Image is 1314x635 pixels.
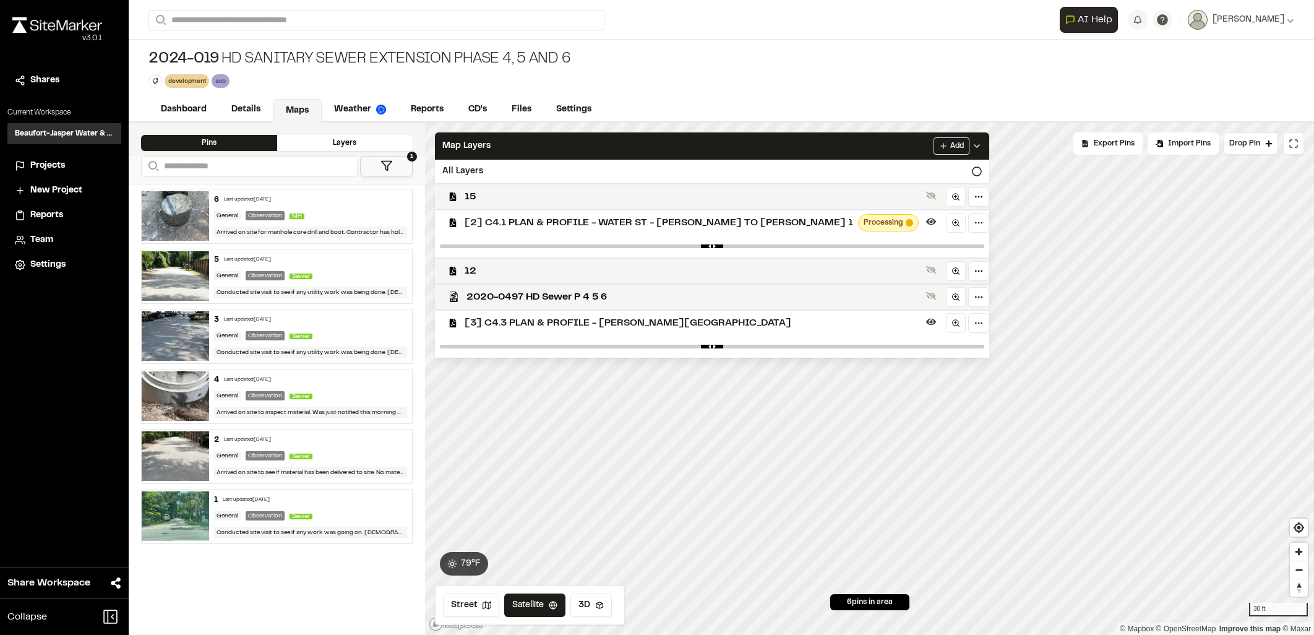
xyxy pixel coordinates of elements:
[1229,138,1260,149] span: Drop Pin
[214,211,241,220] div: General
[440,552,488,576] button: 79°F
[214,287,407,298] div: Conducted site visit to see if any utility work was being done. [DEMOGRAPHIC_DATA] is not on any ...
[15,74,114,87] a: Shares
[30,159,65,173] span: Projects
[214,227,407,238] div: Arrived on site for manhole core drill and boot. Contractor has hole ready to go when I arrived. ...
[142,311,209,361] img: file
[214,347,407,358] div: Conducted site visit to see if any utility work was being done. [DEMOGRAPHIC_DATA] is not on any ...
[142,191,209,241] img: file
[946,213,966,233] a: Zoom to layer
[1078,12,1112,27] span: AI Help
[273,99,322,123] a: Maps
[214,254,219,266] div: 5
[224,256,271,264] div: Last updated [DATE]
[465,316,921,330] span: [3] C4.3 PLAN & PROFILE - [PERSON_NAME][GEOGRAPHIC_DATA]
[1188,10,1208,30] img: User
[1156,624,1216,633] a: OpenStreetMap
[12,17,102,33] img: rebrand.png
[1060,7,1123,33] div: Open AI Assistant
[165,74,209,87] div: development
[290,214,304,219] span: MH
[1168,138,1211,149] span: Import Pins
[442,139,491,153] span: Map Layers
[946,261,966,281] a: Zoom to layer
[141,135,277,151] div: Pins
[924,314,938,329] button: Hide layer
[142,251,209,301] img: file
[214,391,241,400] div: General
[7,107,121,118] p: Current Workspace
[148,98,219,121] a: Dashboard
[1290,561,1308,579] button: Zoom out
[407,152,417,162] span: 1
[7,576,90,590] span: Share Workspace
[906,219,913,227] span: Map layer tileset processing
[924,262,938,277] button: Show layer
[214,194,219,205] div: 6
[214,407,407,418] div: Arrived on site to inspect material. Was just notified this morning of work going on at [PERSON_N...
[946,187,966,207] a: Zoom to layer
[360,156,413,176] button: 1
[142,431,209,481] img: file
[1282,624,1311,633] a: Maxar
[1290,579,1308,597] span: Reset bearing to north
[246,271,285,280] div: Observation
[30,209,63,222] span: Reports
[322,98,398,121] a: Weather
[142,371,209,421] img: file
[544,98,604,121] a: Settings
[466,290,921,305] span: 2020-0497 HD Sewer P 4 5 6
[214,271,241,280] div: General
[1290,519,1308,537] button: Find my location
[214,331,241,340] div: General
[465,264,921,279] span: 12
[214,527,407,538] div: Conducted site visit to see if any work was going on. [DEMOGRAPHIC_DATA] has not mobilized to are...
[214,495,218,506] div: 1
[1188,10,1294,30] button: [PERSON_NAME]
[246,211,285,220] div: Observation
[15,209,114,222] a: Reports
[148,50,219,69] span: 2024-019
[12,33,102,44] div: Oh geez...please don't...
[148,74,162,88] button: Edit Tags
[224,376,271,384] div: Last updated [DATE]
[465,215,853,230] span: [2] C4.1 PLAN & PROFILE - WATER ST - [PERSON_NAME] TO [PERSON_NAME] 1
[1094,138,1135,149] span: Export Pins
[570,594,612,617] button: 3D
[946,313,966,333] a: Zoom to layer
[214,511,241,521] div: General
[219,98,273,121] a: Details
[1290,543,1308,561] button: Zoom in
[15,233,114,247] a: Team
[290,394,312,399] span: Sewer
[30,184,82,197] span: New Project
[858,214,919,231] div: Map layer tileset processing
[246,331,285,340] div: Observation
[1219,624,1281,633] a: Map feedback
[246,391,285,400] div: Observation
[224,196,271,204] div: Last updated [DATE]
[15,258,114,272] a: Settings
[1060,7,1118,33] button: Open AI Assistant
[499,98,544,121] a: Files
[290,274,312,279] span: Sewer
[142,491,209,541] img: file
[924,188,938,203] button: Show layer
[449,292,459,302] img: kml_black_icon64.png
[864,217,903,228] span: Processing
[30,74,59,87] span: Shares
[1290,579,1308,597] button: Reset bearing to north
[429,617,483,631] a: Mapbox logo
[290,334,312,339] span: Sewer
[1148,132,1219,155] div: Import Pins into your project
[376,105,386,114] img: precipai.png
[30,233,53,247] span: Team
[435,160,989,183] div: All Layers
[946,287,966,307] a: Zoom to layer
[1213,13,1284,27] span: [PERSON_NAME]
[924,288,938,303] button: Show layer
[847,597,893,608] span: 6 pins in area
[246,511,285,521] div: Observation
